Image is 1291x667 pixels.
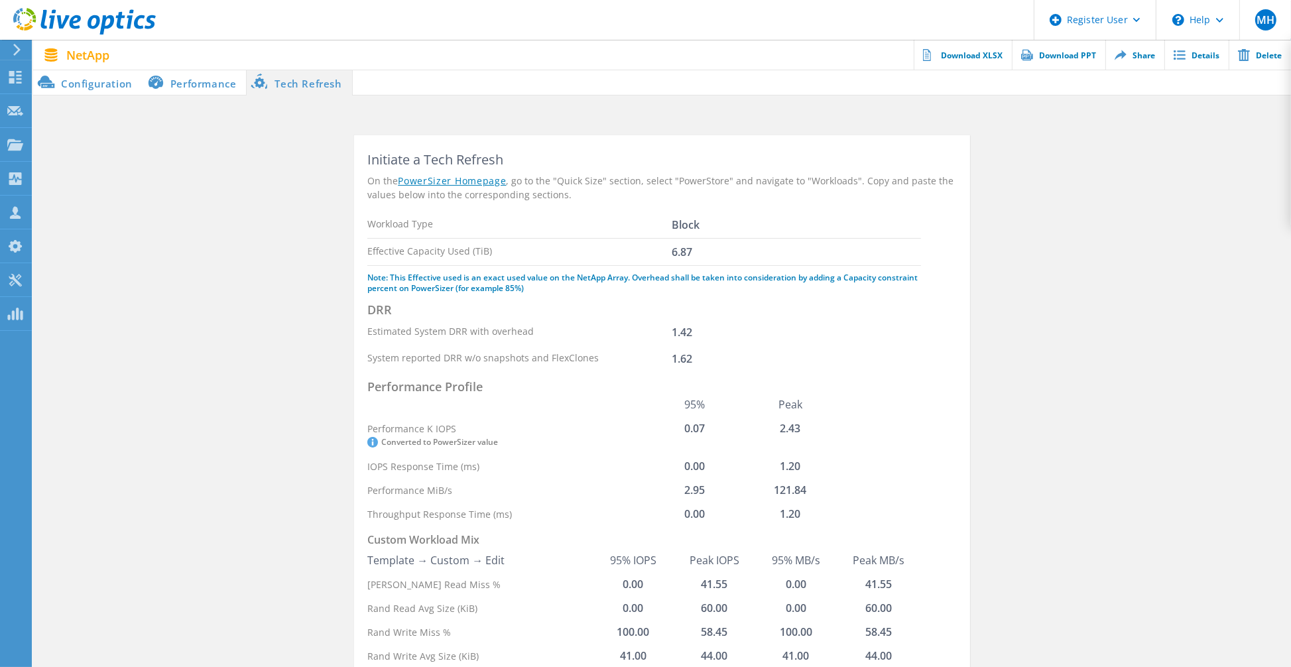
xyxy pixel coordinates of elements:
[398,174,506,188] a: PowerSizer Homepage
[755,620,837,644] td: 100.00
[66,49,109,61] span: NetApp
[367,454,646,478] th: IOPS Response Time (ms)
[592,548,674,572] th: 95% IOPS
[755,596,837,620] td: 0.00
[1229,40,1291,70] a: Delete
[1012,40,1105,70] a: Download PPT
[367,620,592,644] th: Rand Write Miss %
[646,454,743,478] td: 0.00
[674,572,755,596] td: 41.55
[755,572,837,596] td: 0.00
[1257,15,1274,25] span: MH
[1105,40,1164,70] a: Share
[367,273,921,294] div: Note: This Effective used is an exact used value on the NetApp Array. Overhead shall be taken int...
[914,40,1012,70] a: Download XLSX
[742,454,838,478] td: 1.20
[367,245,492,257] label: Effective Capacity Used (TiB)
[646,416,743,454] td: 0.07
[367,596,592,620] th: Rand Read Avg Size (KiB)
[742,502,838,526] td: 1.20
[674,548,755,572] th: Peak IOPS
[646,393,743,416] th: 95%
[592,572,674,596] td: 0.00
[367,300,921,319] h3: DRR
[367,416,646,454] th: Performance K IOPS
[742,416,838,454] td: 2.43
[367,502,646,526] th: Throughput Response Time (ms)
[672,219,700,230] div: Block
[1172,14,1184,26] svg: \n
[672,353,693,364] div: 1.62
[367,174,957,202] div: On the , go to the "Quick Size" section, select "PowerStore" and navigate to "Workloads". Copy an...
[837,596,922,620] td: 60.00
[367,149,957,171] h2: Initiate a Tech Refresh
[367,437,646,448] span: Converted to PowerSizer value
[367,548,592,572] th: Template → Custom → Edit
[367,351,599,364] label: System reported DRR w/o snapshots and FlexClones
[674,596,755,620] td: 60.00
[367,377,921,393] h3: Performance Profile
[837,572,922,596] td: 41.55
[367,531,921,548] h4: Custom Workload Mix
[1164,40,1229,70] a: Details
[742,478,838,502] td: 121.84
[646,502,743,526] td: 0.00
[755,548,837,572] th: 95% MB/s
[367,217,433,230] label: Workload Type
[13,28,156,37] a: Live Optics Dashboard
[674,620,755,644] td: 58.45
[367,478,646,502] th: Performance MiB/s
[837,620,922,644] td: 58.45
[367,572,592,596] th: [PERSON_NAME] Read Miss %
[672,327,693,337] div: 1.42
[646,478,743,502] td: 2.95
[742,393,838,416] th: Peak
[592,596,674,620] td: 0.00
[837,548,922,572] th: Peak MB/s
[592,620,674,644] td: 100.00
[672,247,693,257] div: 6.87
[367,325,534,337] label: Estimated System DRR with overhead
